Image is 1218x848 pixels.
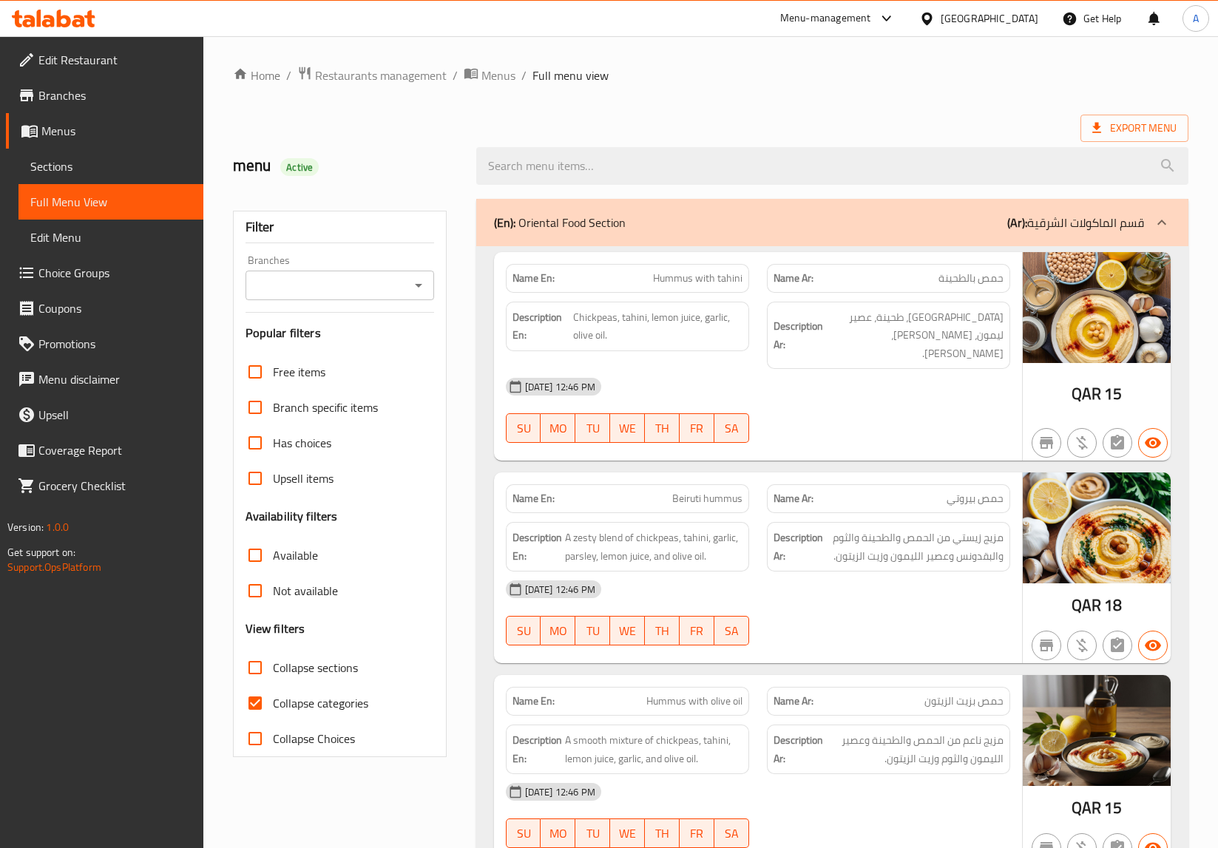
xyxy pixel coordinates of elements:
a: Coupons [6,291,203,326]
button: Available [1138,428,1168,458]
span: [DATE] 12:46 PM [519,583,601,597]
span: SA [720,620,743,642]
span: Edit Restaurant [38,51,192,69]
p: Oriental Food Section [494,214,626,231]
button: Not has choices [1103,631,1132,660]
button: SA [714,818,749,848]
img: %D8%AD%D9%85%D8%B5_%D8%A8%D9%8A%D8%B1%D9%88%D8%AA%D9%8A638906037092756081.jpg [1023,472,1171,583]
strong: Name Ar: [774,693,813,709]
button: Not has choices [1103,428,1132,458]
span: Hummus with olive oil [646,693,742,709]
span: Collapse Choices [273,730,355,747]
span: Has choices [273,434,331,452]
h3: Availability filters [246,508,338,525]
span: TU [581,823,604,844]
button: TU [575,616,610,645]
button: Available [1138,631,1168,660]
li: / [521,67,527,84]
span: QAR [1072,379,1101,408]
a: Sections [18,149,203,184]
button: SU [506,818,541,848]
a: Choice Groups [6,255,203,291]
span: 1.0.0 [46,518,69,537]
span: TU [581,620,604,642]
span: مزيج ناعم من الحمص والطحينة وعصير الليمون والثوم وزيت الزيتون. [826,731,1004,767]
div: Menu-management [780,10,871,27]
strong: Name En: [512,693,555,709]
span: Collapse categories [273,694,368,712]
a: Full Menu View [18,184,203,220]
span: SU [512,418,535,439]
span: SU [512,823,535,844]
span: Chickpeas, tahini, lemon juice, garlic, olive oil. [573,308,742,345]
span: Choice Groups [38,264,192,282]
span: Active [280,160,319,174]
span: Version: [7,518,44,537]
strong: Description Ar: [774,317,823,353]
span: Free items [273,363,325,381]
li: / [453,67,458,84]
span: مزيج زيستي من الحمص والطحينة والثوم والبقدونس وعصير الليمون وزيت الزيتون. [826,529,1004,565]
span: FR [686,823,708,844]
a: Edit Restaurant [6,42,203,78]
span: SA [720,418,743,439]
button: WE [610,818,645,848]
strong: Description En: [512,731,562,767]
span: [DATE] 12:46 PM [519,380,601,394]
button: Purchased item [1067,428,1097,458]
span: A zesty blend of chickpeas, tahini, garlic, parsley, lemon juice, and olive oil. [565,529,742,565]
strong: Description En: [512,529,562,565]
strong: Description Ar: [774,529,823,565]
div: [GEOGRAPHIC_DATA] [941,10,1038,27]
a: Menu disclaimer [6,362,203,397]
span: Menu disclaimer [38,370,192,388]
span: TH [651,823,674,844]
h2: menu [233,155,459,177]
button: FR [680,616,714,645]
a: Upsell [6,397,203,433]
span: Hummus with tahini [653,271,742,286]
b: (Ar): [1007,211,1027,234]
span: Available [273,546,318,564]
span: 15 [1104,793,1122,822]
span: SA [720,823,743,844]
button: TH [645,818,680,848]
h3: View filters [246,620,305,637]
p: قسم الماكولات الشرقية [1007,214,1144,231]
img: %D8%AD%D9%85%D8%B5_%D8%A8%D8%A7%D9%84%D8%B7%D8%AD%D9%8A%D9%86%D8%A9638906037121244136.jpg [1023,252,1171,363]
button: TH [645,616,680,645]
li: / [286,67,291,84]
span: Menus [41,122,192,140]
span: Full Menu View [30,193,192,211]
span: Upsell [38,406,192,424]
button: FR [680,818,714,848]
strong: Name En: [512,491,555,506]
button: TH [645,413,680,443]
a: Promotions [6,326,203,362]
span: Upsell items [273,469,334,487]
span: حمص بزيت الزيتون [924,693,1004,709]
button: WE [610,413,645,443]
a: Menus [464,66,515,85]
img: %D8%AD%D9%85%D8%B5_%D8%A8%D8%A7%D9%84%D8%B2%D9%8A%D8%AA638906036802910034.jpg [1023,675,1171,786]
span: MO [547,823,569,844]
span: Edit Menu [30,228,192,246]
input: search [476,147,1188,185]
strong: Name Ar: [774,271,813,286]
button: SU [506,616,541,645]
span: WE [616,823,639,844]
span: Full menu view [532,67,609,84]
span: TH [651,620,674,642]
a: Restaurants management [297,66,447,85]
button: MO [541,616,575,645]
span: MO [547,620,569,642]
strong: Name Ar: [774,491,813,506]
span: Branches [38,87,192,104]
button: TU [575,818,610,848]
span: Branch specific items [273,398,378,416]
a: Grocery Checklist [6,468,203,503]
div: Active [280,158,319,176]
span: Sections [30,157,192,175]
span: Export Menu [1080,115,1188,142]
span: TH [651,418,674,439]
